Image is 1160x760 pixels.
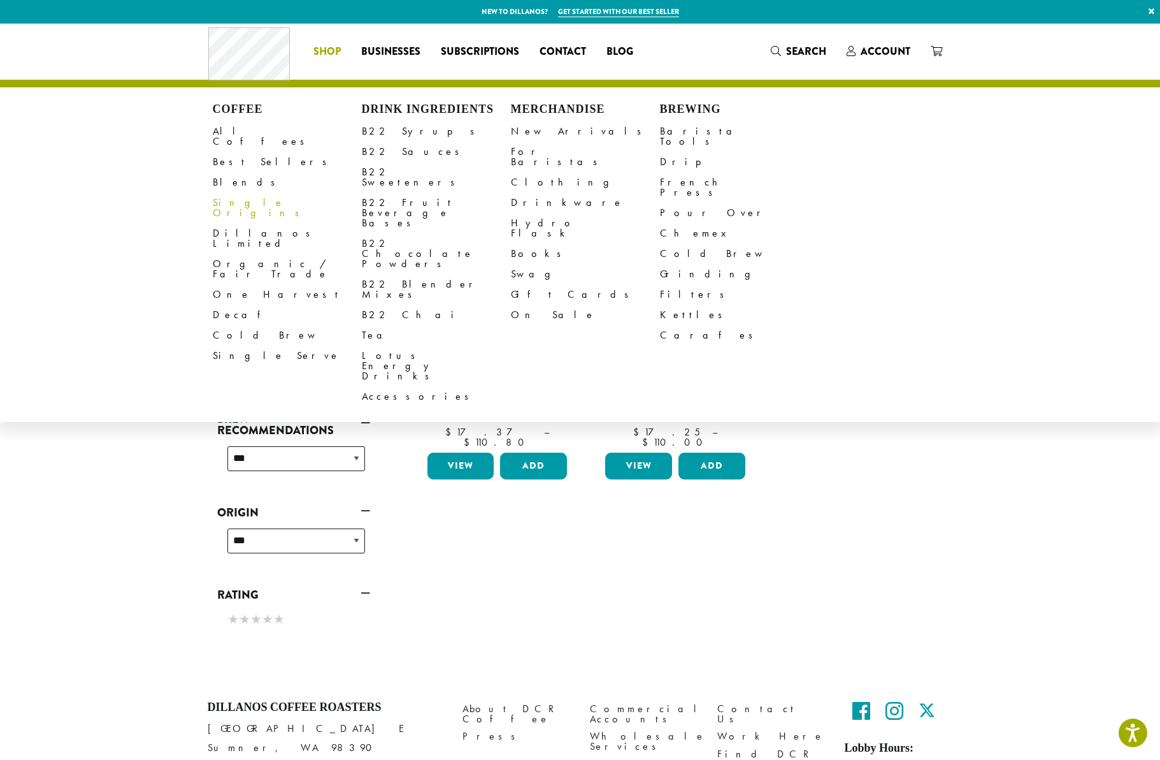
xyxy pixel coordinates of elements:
[462,728,571,745] a: Press
[362,346,511,386] a: Lotus Energy Drinks
[213,305,362,325] a: Decaf
[660,203,809,223] a: Pour Over
[208,701,443,715] h4: Dillanos Coffee Roasters
[660,223,809,244] a: Chemex
[217,441,370,486] div: Brew Recommendations
[362,386,511,407] a: Accessories
[642,435,653,449] span: $
[511,213,660,244] a: Hydro Flask
[678,453,745,479] button: Add
[544,425,549,439] span: –
[642,435,708,449] bdi: 110.00
[213,172,362,193] a: Blends
[633,425,700,439] bdi: 17.25
[250,610,262,629] span: ★
[362,233,511,274] a: B22 Chocolate Powders
[217,523,370,569] div: Origin
[660,264,809,284] a: Grinding
[660,172,809,203] a: French Press
[464,435,475,449] span: $
[717,728,826,745] a: Work Here
[845,742,953,756] h5: Lobby Hours:
[313,44,341,60] span: Shop
[213,193,362,223] a: Single Origins
[464,435,530,449] bdi: 110.80
[786,44,826,59] span: Search
[660,284,809,305] a: Filters
[362,274,511,305] a: B22 Blender Mixes
[602,222,748,448] a: Omission DecafRated 4.33 out of 5
[362,325,511,346] a: Tea
[660,152,809,172] a: Drip
[511,244,660,264] a: Books
[362,193,511,233] a: B22 Fruit Beverage Bases
[861,44,910,59] span: Account
[262,610,273,629] span: ★
[427,453,494,479] a: View
[540,44,586,60] span: Contact
[213,223,362,254] a: Dillanos Limited
[362,142,511,162] a: B22 Sauces
[511,305,660,325] a: On Sale
[213,121,362,152] a: All Coffees
[303,41,351,62] a: Shop
[362,162,511,193] a: B22 Sweeteners
[213,103,362,117] h4: Coffee
[558,6,679,17] a: Get started with our best seller
[217,408,370,441] a: Brew Recommendations
[660,103,809,117] h4: Brewing
[660,325,809,346] a: Carafes
[511,121,660,142] a: New Arrivals
[660,121,809,152] a: Barista Tools
[660,305,809,325] a: Kettles
[213,254,362,284] a: Organic / Fair Trade
[462,701,571,728] a: About DCR Coffee
[712,425,717,439] span: –
[227,610,239,629] span: ★
[511,172,660,193] a: Clothing
[424,222,571,448] a: LucentRated 5.00 out of 5
[362,305,511,325] a: B22 Chai
[590,701,698,728] a: Commercial Accounts
[217,584,370,606] a: Rating
[213,284,362,305] a: One Harvest
[500,453,567,479] button: Add
[660,244,809,264] a: Cold Brew
[761,41,836,62] a: Search
[239,610,250,629] span: ★
[441,44,519,60] span: Subscriptions
[511,264,660,284] a: Swag
[717,701,826,728] a: Contact Us
[362,103,511,117] h4: Drink Ingredients
[445,425,532,439] bdi: 17.37
[217,502,370,523] a: Origin
[511,284,660,305] a: Gift Cards
[511,103,660,117] h4: Merchandise
[213,325,362,346] a: Cold Brew
[511,193,660,213] a: Drinkware
[633,425,644,439] span: $
[590,728,698,756] a: Wholesale Services
[213,152,362,172] a: Best Sellers
[511,142,660,172] a: For Baristas
[213,346,362,366] a: Single Serve
[605,453,672,479] a: View
[217,606,370,635] div: Rating
[606,44,633,60] span: Blog
[273,610,285,629] span: ★
[362,121,511,142] a: B22 Syrups
[361,44,420,60] span: Businesses
[445,425,456,439] span: $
